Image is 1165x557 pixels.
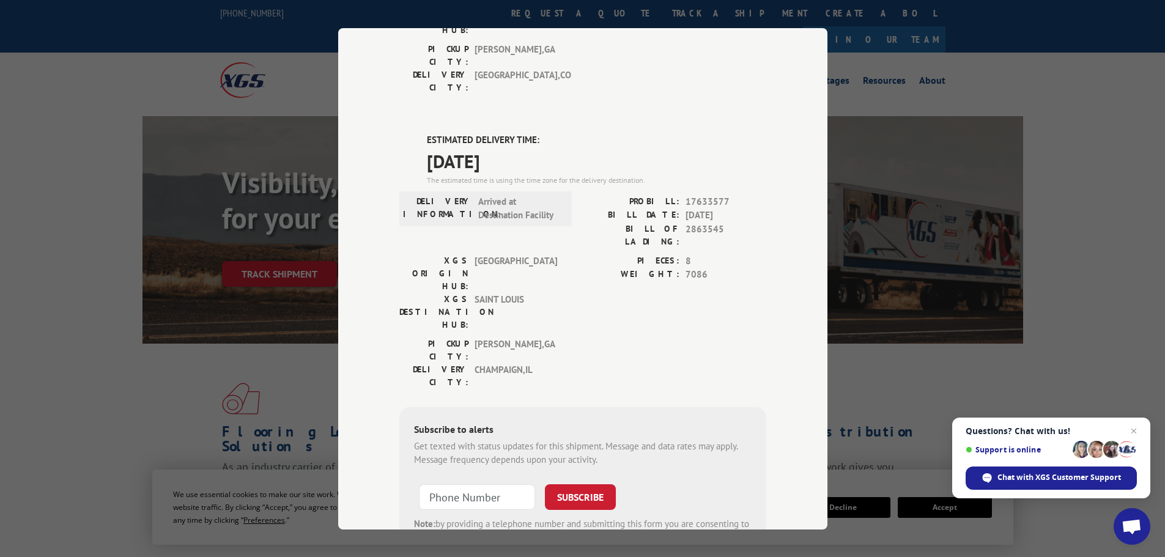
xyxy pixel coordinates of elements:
span: Questions? Chat with us! [966,426,1137,436]
span: 8 [686,254,766,268]
label: PROBILL: [583,194,679,208]
label: XGS DESTINATION HUB: [399,292,468,331]
input: Phone Number [419,484,535,509]
div: Get texted with status updates for this shipment. Message and data rates may apply. Message frequ... [414,439,752,467]
span: [PERSON_NAME] , GA [475,337,557,363]
label: PICKUP CITY: [399,43,468,68]
strong: Note: [414,517,435,529]
span: 17633577 [686,194,766,208]
span: Support is online [966,445,1068,454]
label: ESTIMATED DELIVERY TIME: [427,133,766,147]
span: 7086 [686,268,766,282]
span: 2863545 [686,222,766,248]
button: SUBSCRIBE [545,484,616,509]
label: DELIVERY INFORMATION: [403,194,472,222]
span: [GEOGRAPHIC_DATA] , CO [475,68,557,94]
span: [DATE] [686,208,766,223]
label: BILL DATE: [583,208,679,223]
span: [DATE] [427,147,766,174]
label: PICKUP CITY: [399,337,468,363]
label: DELIVERY CITY: [399,68,468,94]
span: CHAMPAIGN , IL [475,363,557,388]
span: [PERSON_NAME] , GA [475,43,557,68]
span: [GEOGRAPHIC_DATA] [475,254,557,292]
label: PIECES: [583,254,679,268]
div: Chat with XGS Customer Support [966,467,1137,490]
span: Arrived at Destination Facility [478,194,561,222]
div: Subscribe to alerts [414,421,752,439]
label: WEIGHT: [583,268,679,282]
span: Chat with XGS Customer Support [997,472,1121,483]
div: Open chat [1114,508,1150,545]
span: SAINT LOUIS [475,292,557,331]
label: XGS ORIGIN HUB: [399,254,468,292]
label: DELIVERY CITY: [399,363,468,388]
span: Close chat [1126,424,1141,438]
label: BILL OF LADING: [583,222,679,248]
div: The estimated time is using the time zone for the delivery destination. [427,174,766,185]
